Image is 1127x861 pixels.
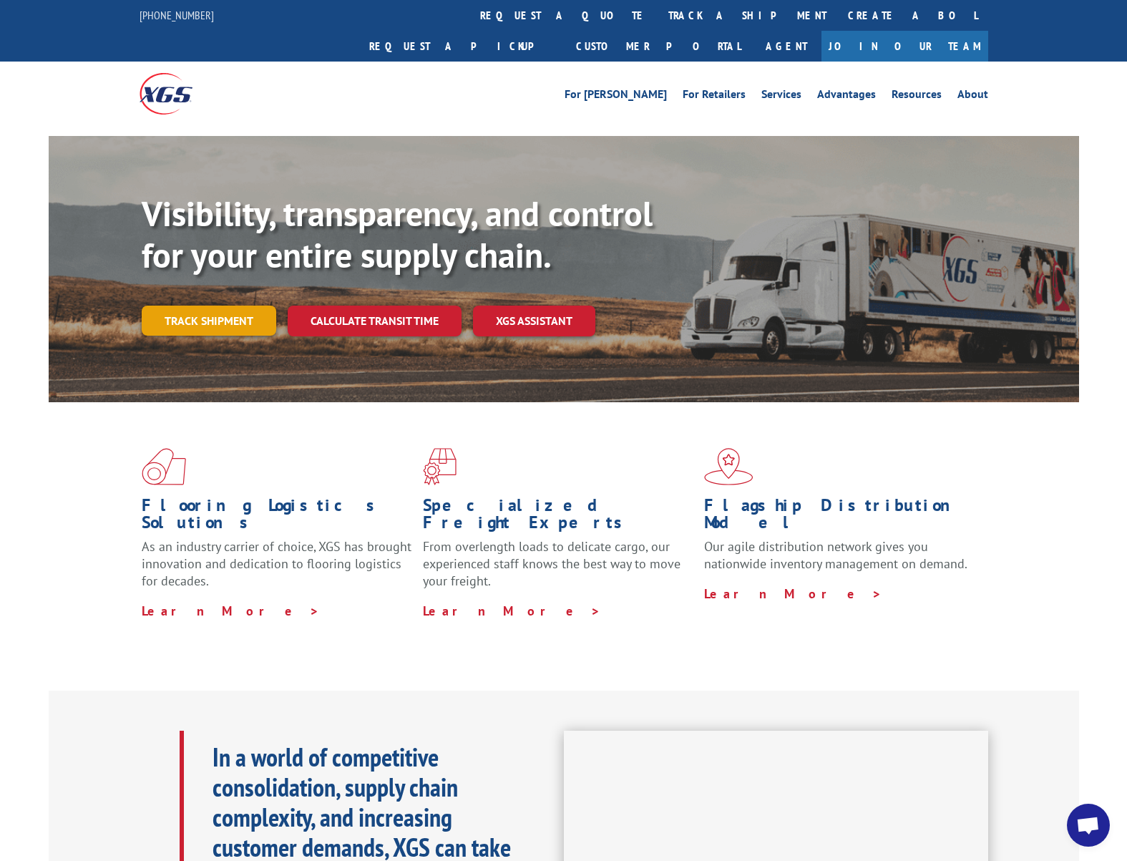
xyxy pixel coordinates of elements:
[288,306,462,336] a: Calculate transit time
[473,306,595,336] a: XGS ASSISTANT
[142,448,186,485] img: xgs-icon-total-supply-chain-intelligence-red
[817,89,876,104] a: Advantages
[704,538,967,572] span: Our agile distribution network gives you nationwide inventory management on demand.
[704,448,753,485] img: xgs-icon-flagship-distribution-model-red
[142,538,411,589] span: As an industry carrier of choice, XGS has brought innovation and dedication to flooring logistics...
[683,89,746,104] a: For Retailers
[142,191,653,277] b: Visibility, transparency, and control for your entire supply chain.
[892,89,942,104] a: Resources
[142,603,320,619] a: Learn More >
[423,497,693,538] h1: Specialized Freight Experts
[140,8,214,22] a: [PHONE_NUMBER]
[142,306,276,336] a: Track shipment
[423,448,457,485] img: xgs-icon-focused-on-flooring-red
[1067,804,1110,847] div: Open chat
[821,31,988,62] a: Join Our Team
[704,585,882,602] a: Learn More >
[957,89,988,104] a: About
[358,31,565,62] a: Request a pickup
[142,497,412,538] h1: Flooring Logistics Solutions
[565,89,667,104] a: For [PERSON_NAME]
[751,31,821,62] a: Agent
[704,497,975,538] h1: Flagship Distribution Model
[761,89,801,104] a: Services
[423,603,601,619] a: Learn More >
[423,538,693,602] p: From overlength loads to delicate cargo, our experienced staff knows the best way to move your fr...
[565,31,751,62] a: Customer Portal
